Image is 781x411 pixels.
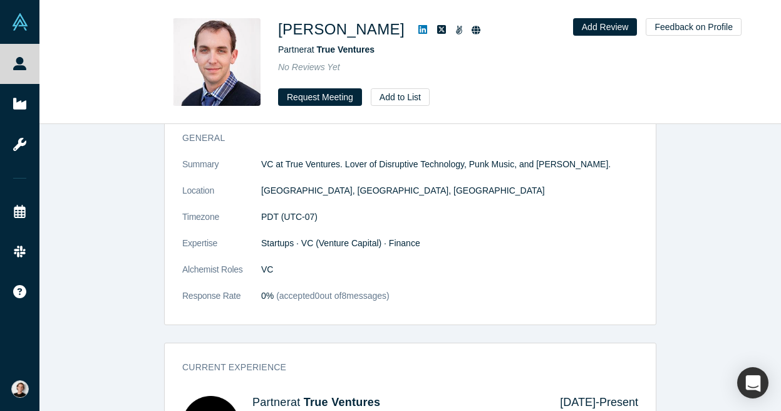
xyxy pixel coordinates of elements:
p: VC at True Ventures. Lover of Disruptive Technology, Punk Music, and [PERSON_NAME]. [261,158,638,171]
button: Request Meeting [278,88,362,106]
dt: Location [182,184,261,211]
dt: Response Rate [182,289,261,316]
h3: Current Experience [182,361,621,374]
span: Partner at [278,44,375,55]
button: Feedback on Profile [646,18,742,36]
h1: [PERSON_NAME] [278,18,405,41]
span: Startups · VC (Venture Capital) · Finance [261,238,420,248]
dd: PDT (UTC-07) [261,211,638,224]
button: Add to List [371,88,430,106]
dd: [GEOGRAPHIC_DATA], [GEOGRAPHIC_DATA], [GEOGRAPHIC_DATA] [261,184,638,197]
h3: General [182,132,621,145]
a: True Ventures [304,396,381,408]
dt: Alchemist Roles [182,263,261,289]
a: True Ventures [317,44,375,55]
button: Add Review [573,18,638,36]
h4: Partner at [252,396,542,410]
img: Turo Pekari's Account [11,380,29,398]
span: No Reviews Yet [278,62,340,72]
dt: Expertise [182,237,261,263]
img: Alchemist Vault Logo [11,13,29,31]
dd: VC [261,263,638,276]
span: 0% [261,291,274,301]
dt: Summary [182,158,261,184]
span: (accepted 0 out of 8 messages) [274,291,389,301]
dt: Timezone [182,211,261,237]
img: Adam D'Augelli's Profile Image [173,18,261,106]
